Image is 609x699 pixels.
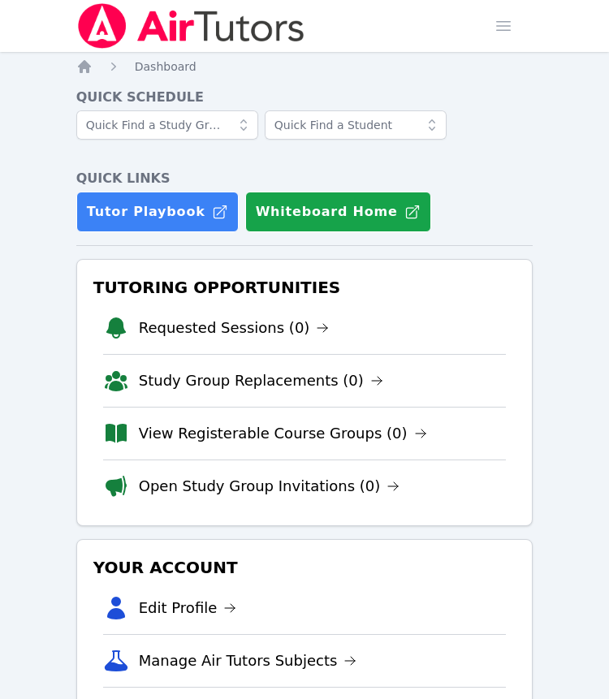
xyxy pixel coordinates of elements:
input: Quick Find a Student [265,110,447,140]
button: Whiteboard Home [245,192,431,232]
input: Quick Find a Study Group [76,110,258,140]
a: Dashboard [135,58,197,75]
span: Dashboard [135,60,197,73]
h3: Your Account [90,553,520,582]
h3: Tutoring Opportunities [90,273,520,302]
img: Air Tutors [76,3,306,49]
a: Requested Sessions (0) [139,317,330,339]
h4: Quick Schedule [76,88,533,107]
nav: Breadcrumb [76,58,533,75]
a: View Registerable Course Groups (0) [139,422,427,445]
h4: Quick Links [76,169,533,188]
a: Open Study Group Invitations (0) [139,475,400,498]
a: Edit Profile [139,597,237,619]
a: Manage Air Tutors Subjects [139,649,357,672]
a: Tutor Playbook [76,192,239,232]
a: Study Group Replacements (0) [139,369,383,392]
